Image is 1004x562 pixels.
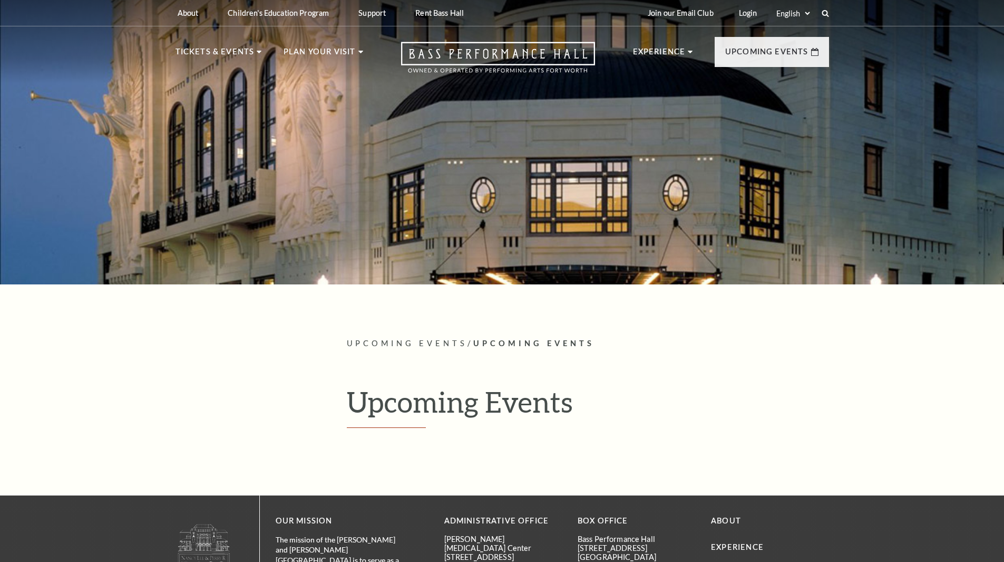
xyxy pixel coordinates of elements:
[444,553,562,561] p: [STREET_ADDRESS]
[176,45,255,64] p: Tickets & Events
[276,515,407,528] p: OUR MISSION
[633,45,686,64] p: Experience
[444,515,562,528] p: Administrative Office
[774,8,812,18] select: Select:
[578,515,695,528] p: BOX OFFICE
[444,535,562,553] p: [PERSON_NAME][MEDICAL_DATA] Center
[415,8,464,17] p: Rent Bass Hall
[711,516,741,525] a: About
[473,339,594,348] span: Upcoming Events
[358,8,386,17] p: Support
[725,45,808,64] p: Upcoming Events
[347,385,829,428] h1: Upcoming Events
[347,339,468,348] span: Upcoming Events
[228,8,329,17] p: Children's Education Program
[711,542,764,551] a: Experience
[347,337,829,350] p: /
[578,544,695,553] p: [STREET_ADDRESS]
[178,8,199,17] p: About
[284,45,356,64] p: Plan Your Visit
[578,535,695,544] p: Bass Performance Hall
